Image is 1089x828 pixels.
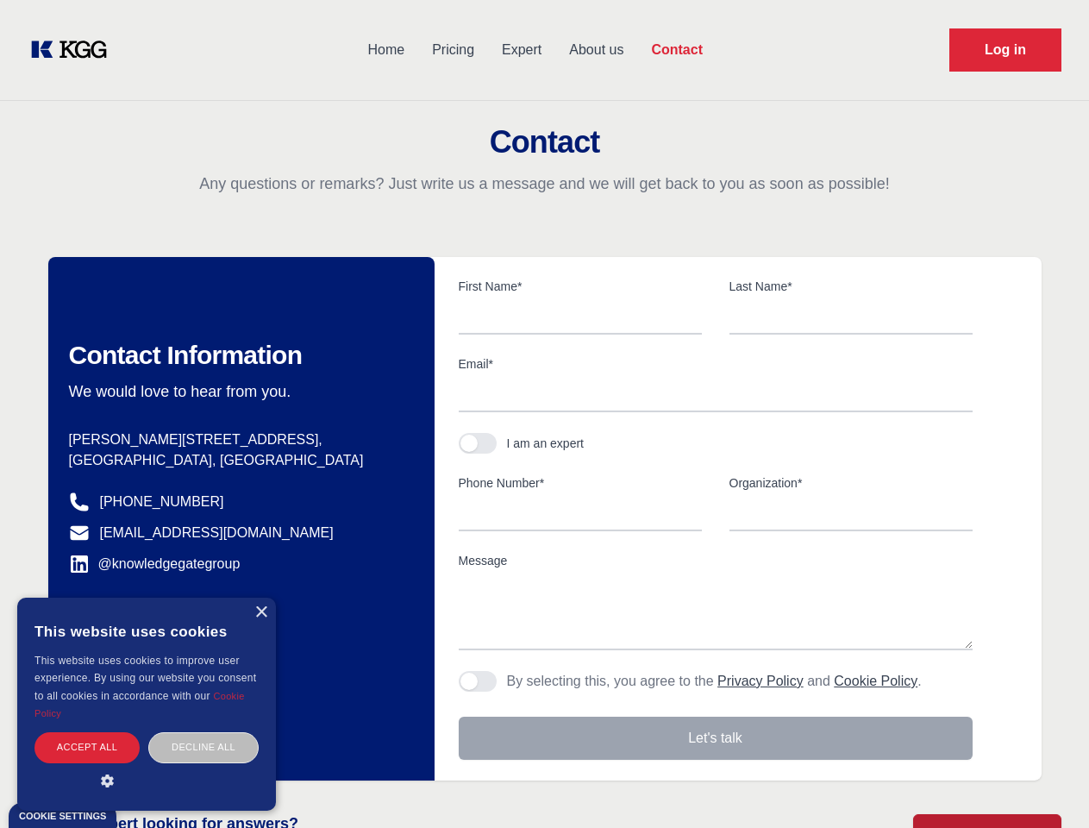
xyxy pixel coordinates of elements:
[729,474,973,492] label: Organization*
[34,655,256,702] span: This website uses cookies to improve user experience. By using our website you consent to all coo...
[19,812,106,821] div: Cookie settings
[729,278,973,295] label: Last Name*
[28,36,121,64] a: KOL Knowledge Platform: Talk to Key External Experts (KEE)
[834,674,917,688] a: Cookie Policy
[354,28,418,72] a: Home
[459,474,702,492] label: Phone Number*
[459,552,973,569] label: Message
[459,717,973,760] button: Let's talk
[459,355,973,373] label: Email*
[100,492,224,512] a: [PHONE_NUMBER]
[488,28,555,72] a: Expert
[21,125,1068,160] h2: Contact
[418,28,488,72] a: Pricing
[34,691,245,718] a: Cookie Policy
[100,523,334,543] a: [EMAIL_ADDRESS][DOMAIN_NAME]
[69,554,241,574] a: @knowledgegategroup
[949,28,1061,72] a: Request Demo
[34,611,259,652] div: This website uses cookies
[69,340,407,371] h2: Contact Information
[507,435,585,452] div: I am an expert
[717,674,804,688] a: Privacy Policy
[555,28,637,72] a: About us
[69,381,407,402] p: We would love to hear from you.
[459,278,702,295] label: First Name*
[637,28,717,72] a: Contact
[69,450,407,471] p: [GEOGRAPHIC_DATA], [GEOGRAPHIC_DATA]
[254,606,267,619] div: Close
[69,430,407,450] p: [PERSON_NAME][STREET_ADDRESS],
[21,173,1068,194] p: Any questions or remarks? Just write us a message and we will get back to you as soon as possible!
[34,732,140,762] div: Accept all
[148,732,259,762] div: Decline all
[1003,745,1089,828] iframe: Chat Widget
[507,671,922,692] p: By selecting this, you agree to the and .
